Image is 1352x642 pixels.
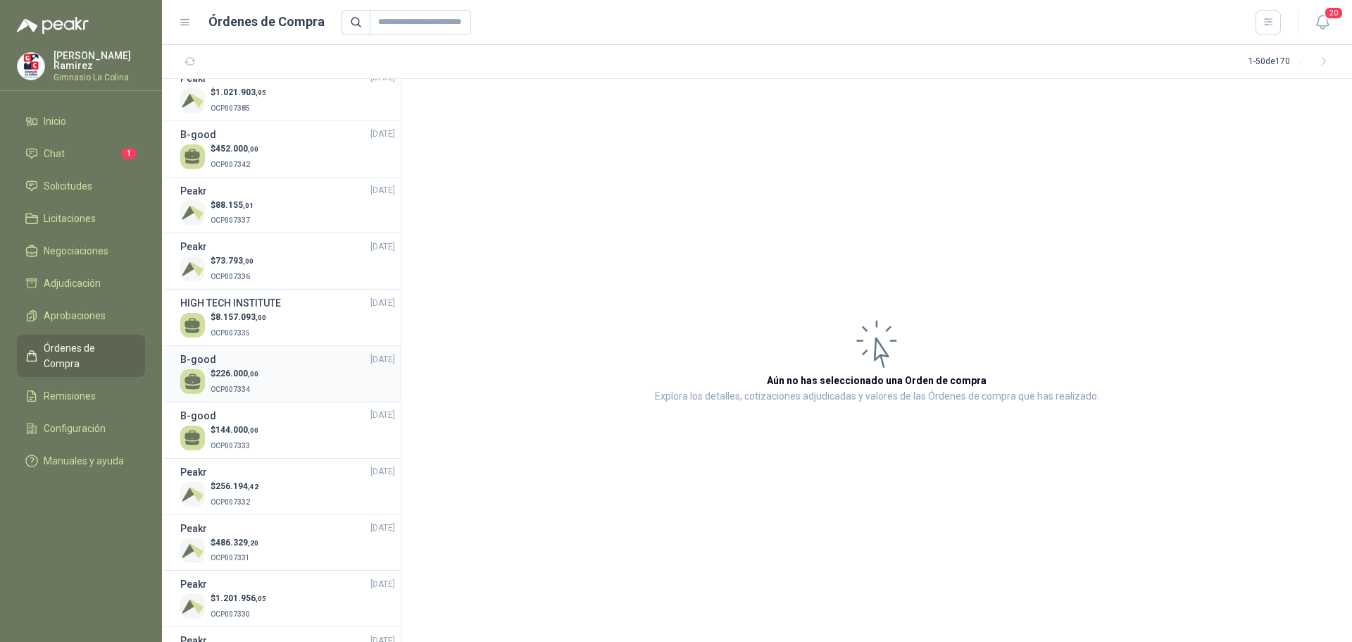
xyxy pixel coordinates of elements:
a: Licitaciones [17,205,145,232]
img: Company Logo [18,53,44,80]
span: Inicio [44,113,66,129]
img: Company Logo [180,594,205,619]
span: 1.021.903 [215,87,266,97]
a: HIGH TECH INSTITUTE[DATE] $8.157.093,00OCP007335 [180,295,395,340]
span: ,00 [248,370,258,378]
span: OCP007330 [211,610,250,618]
span: [DATE] [370,465,395,479]
button: 20 [1310,10,1335,35]
span: 144.000 [215,425,258,435]
span: 1 [121,148,137,159]
img: Company Logo [180,257,205,281]
a: Inicio [17,108,145,135]
h3: B-good [180,127,216,142]
span: Órdenes de Compra [44,340,132,371]
h3: Aún no has seleccionado una Orden de compra [767,373,987,388]
span: 20 [1324,6,1344,20]
span: Aprobaciones [44,308,106,323]
p: Explora los detalles, cotizaciones adjudicadas y valores de las Órdenes de compra que has realizado. [655,388,1099,405]
a: B-good[DATE] $452.000,00OCP007342 [180,127,395,171]
h3: B-good [180,352,216,367]
p: $ [211,367,258,381]
span: 452.000 [215,144,258,154]
span: Chat [44,146,65,161]
span: [DATE] [370,297,395,310]
span: 256.194 [215,481,258,491]
a: Peakr[DATE] Company Logo$486.329,20OCP007331 [180,521,395,565]
p: Gimnasio La Colina [54,73,145,82]
span: OCP007333 [211,442,250,450]
span: [DATE] [370,409,395,422]
div: 1 - 50 de 170 [1248,51,1335,73]
a: Remisiones [17,383,145,409]
span: Solicitudes [44,178,92,194]
span: 8.157.093 [215,312,266,322]
span: 486.329 [215,538,258,548]
img: Logo peakr [17,17,89,34]
span: OCP007342 [211,161,250,168]
h3: HIGH TECH INSTITUTE [180,295,281,311]
span: Licitaciones [44,211,96,226]
span: ,00 [248,426,258,434]
span: Manuales y ayuda [44,453,124,469]
p: $ [211,199,254,212]
h3: Peakr [180,521,207,536]
a: Peakr[DATE] Company Logo$88.155,01OCP007337 [180,183,395,228]
span: ,95 [256,89,266,97]
span: ,05 [256,595,266,603]
a: Solicitudes [17,173,145,199]
span: 1.201.956 [215,593,266,603]
a: Peakr[DATE] Company Logo$1.021.903,95OCP007385 [180,70,395,115]
h3: B-good [180,408,216,424]
span: ,42 [248,483,258,490]
a: Peakr[DATE] Company Logo$1.201.956,05OCP007330 [180,576,395,621]
h1: Órdenes de Compra [208,12,325,32]
a: Negociaciones [17,237,145,264]
p: $ [211,311,266,324]
a: Chat1 [17,140,145,167]
a: Peakr[DATE] Company Logo$73.793,00OCP007336 [180,239,395,283]
span: OCP007337 [211,216,250,224]
span: OCP007335 [211,329,250,337]
span: ,01 [243,202,254,209]
span: [DATE] [370,184,395,197]
h3: Peakr [180,576,207,592]
p: $ [211,86,266,99]
span: 73.793 [215,256,254,266]
p: $ [211,536,258,550]
a: Manuales y ayuda [17,447,145,474]
a: Órdenes de Compra [17,335,145,377]
span: OCP007334 [211,385,250,393]
p: $ [211,254,254,268]
h3: Peakr [180,464,207,480]
h3: Peakr [180,183,207,199]
span: OCP007336 [211,273,250,280]
p: $ [211,424,258,437]
span: [DATE] [370,240,395,254]
span: Configuración [44,421,106,436]
span: [DATE] [370,128,395,141]
span: OCP007385 [211,104,250,112]
span: ,00 [248,145,258,153]
span: OCP007331 [211,554,250,562]
a: Configuración [17,415,145,442]
span: ,20 [248,539,258,547]
span: ,00 [243,257,254,265]
img: Company Logo [180,538,205,563]
a: B-good[DATE] $226.000,00OCP007334 [180,352,395,396]
img: Company Logo [180,200,205,225]
span: [DATE] [370,521,395,535]
img: Company Logo [180,88,205,113]
p: [PERSON_NAME] Ramirez [54,51,145,70]
p: $ [211,592,266,605]
span: OCP007332 [211,498,250,506]
a: Peakr[DATE] Company Logo$256.194,42OCP007332 [180,464,395,509]
span: 226.000 [215,369,258,378]
p: $ [211,142,258,156]
span: Negociaciones [44,243,108,259]
span: Remisiones [44,388,96,404]
span: Adjudicación [44,276,101,291]
img: Company Logo [180,482,205,507]
p: $ [211,480,258,493]
span: ,00 [256,314,266,321]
